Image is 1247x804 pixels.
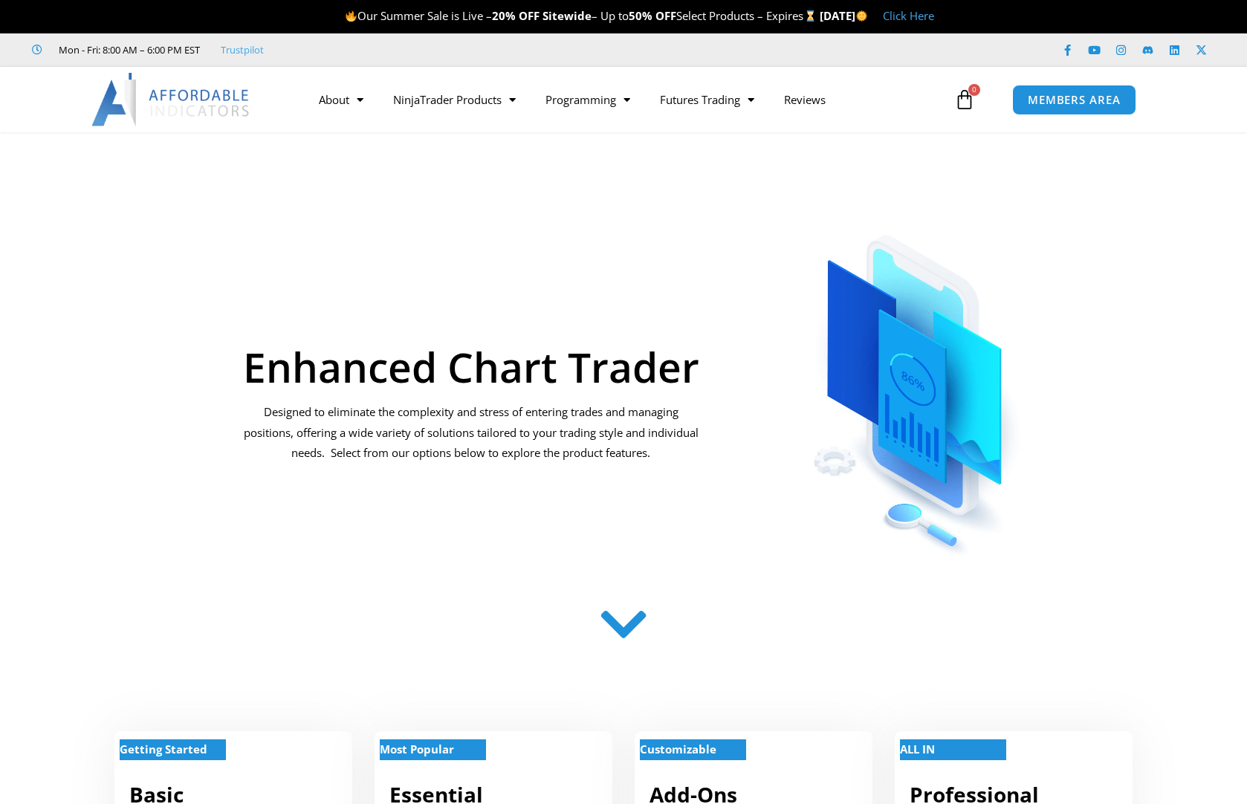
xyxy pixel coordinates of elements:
[856,10,867,22] img: 🌞
[640,742,716,756] strong: Customizable
[1012,85,1136,115] a: MEMBERS AREA
[531,82,645,117] a: Programming
[492,8,540,23] strong: 20% OFF
[91,73,251,126] img: LogoAI | Affordable Indicators – NinjaTrader
[120,742,207,756] strong: Getting Started
[380,742,454,756] strong: Most Popular
[242,402,701,464] p: Designed to eliminate the complexity and stress of entering trades and managing positions, offeri...
[765,199,1069,561] img: ChartTrader | Affordable Indicators – NinjaTrader
[1028,94,1121,106] span: MEMBERS AREA
[345,8,819,23] span: Our Summer Sale is Live – – Up to Select Products – Expires
[221,41,264,59] a: Trustpilot
[932,78,997,121] a: 0
[769,82,840,117] a: Reviews
[968,84,980,96] span: 0
[645,82,769,117] a: Futures Trading
[346,10,357,22] img: 🔥
[883,8,934,23] a: Click Here
[629,8,676,23] strong: 50% OFF
[304,82,950,117] nav: Menu
[900,742,935,756] strong: ALL IN
[542,8,592,23] strong: Sitewide
[242,346,701,387] h1: Enhanced Chart Trader
[805,10,816,22] img: ⌛
[304,82,378,117] a: About
[820,8,868,23] strong: [DATE]
[378,82,531,117] a: NinjaTrader Products
[55,41,200,59] span: Mon - Fri: 8:00 AM – 6:00 PM EST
